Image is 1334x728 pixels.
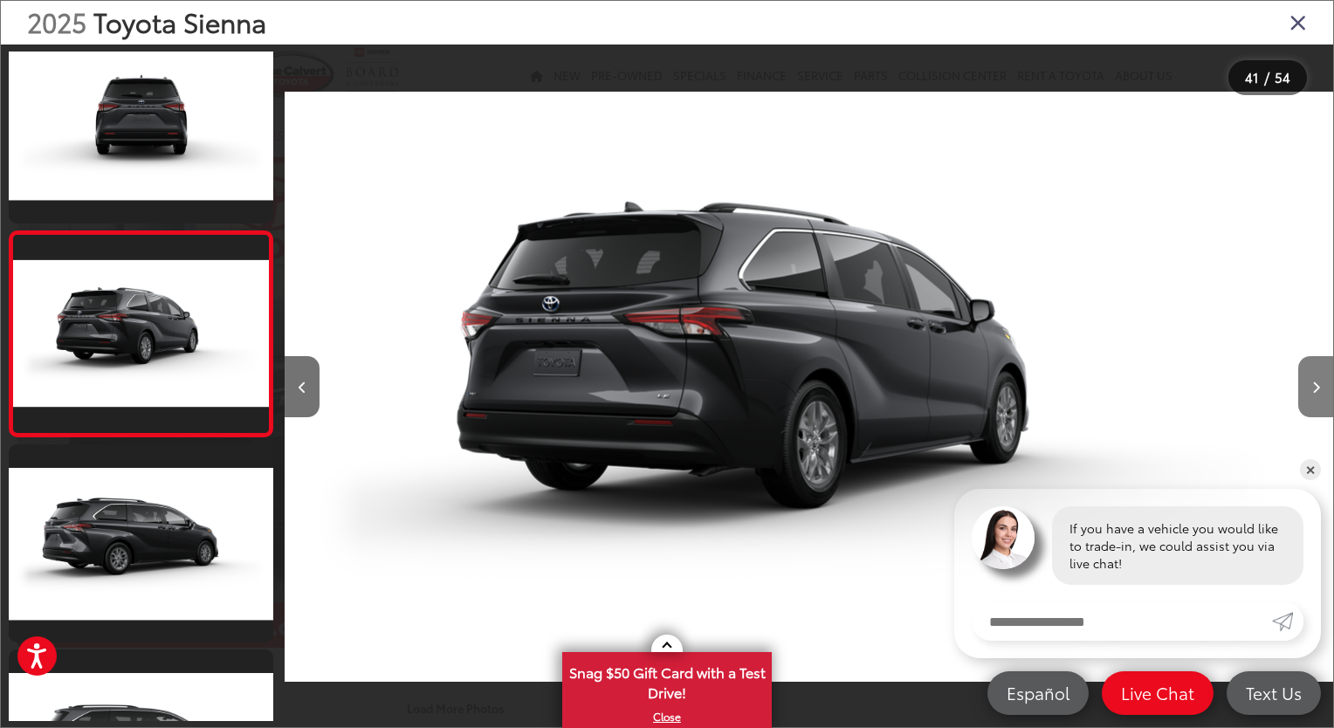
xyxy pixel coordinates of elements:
span: Text Us [1237,682,1310,704]
span: 41 [1245,67,1259,86]
img: 2025 Toyota Sienna LE [6,48,276,200]
img: 2025 Toyota Sienna LE [10,260,272,407]
img: 2025 Toyota Sienna LE [275,59,1324,715]
span: / [1262,72,1271,84]
a: Text Us [1227,671,1321,715]
a: Español [987,671,1089,715]
input: Enter your message [972,602,1272,641]
img: Agent profile photo [972,506,1035,569]
span: 54 [1275,67,1290,86]
a: Submit [1272,602,1303,641]
span: Toyota Sienna [93,3,266,40]
div: 2025 Toyota Sienna LE 40 [275,59,1324,715]
button: Previous image [285,356,320,417]
span: Snag $50 Gift Card with a Test Drive! [564,654,770,707]
a: Live Chat [1102,671,1214,715]
span: Español [998,682,1078,704]
span: 2025 [27,3,86,40]
img: 2025 Toyota Sienna LE [6,468,276,620]
span: Live Chat [1112,682,1203,704]
button: Next image [1298,356,1333,417]
div: If you have a vehicle you would like to trade-in, we could assist you via live chat! [1052,506,1303,585]
i: Close gallery [1289,10,1307,33]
